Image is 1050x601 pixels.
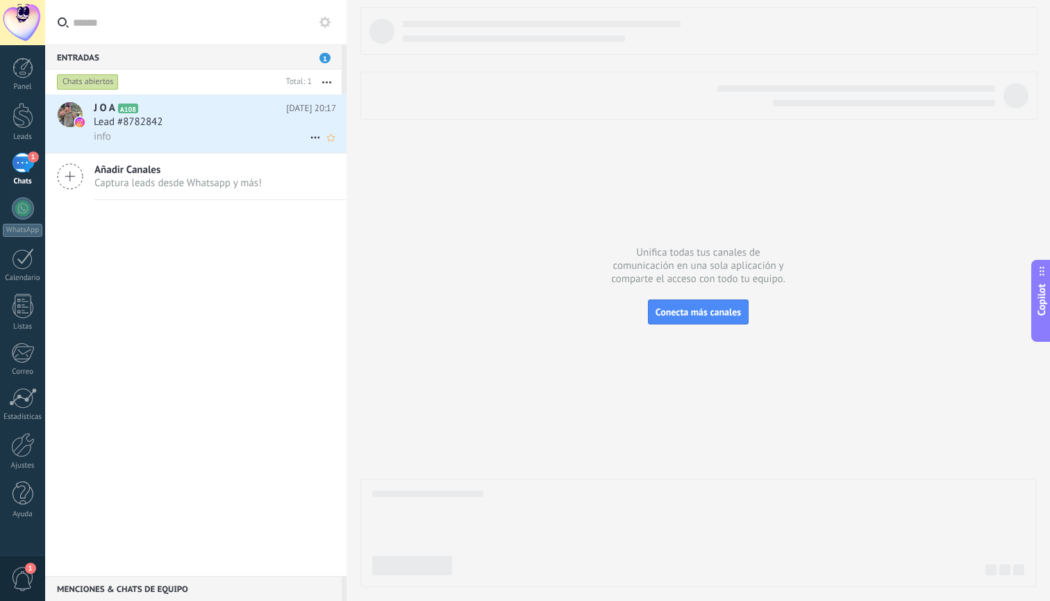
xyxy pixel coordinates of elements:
div: WhatsApp [3,224,42,237]
a: avatariconJ O AA108[DATE] 20:17Lead #8782842info [45,94,347,153]
span: A108 [118,104,138,113]
div: Listas [3,322,43,331]
button: Conecta más canales [648,299,749,324]
span: 1 [319,53,331,63]
span: [DATE] 20:17 [286,101,336,115]
span: Lead #8782842 [94,115,162,129]
span: Copilot [1035,283,1049,315]
div: Chats abiertos [57,74,119,90]
span: Añadir Canales [94,163,262,176]
div: Panel [3,83,43,92]
span: info [94,130,111,143]
div: Total: 1 [281,75,312,89]
span: Captura leads desde Whatsapp y más! [94,176,262,190]
span: 1 [25,563,36,574]
div: Entradas [45,44,342,69]
span: 1 [28,151,39,163]
div: Ajustes [3,461,43,470]
div: Menciones & Chats de equipo [45,576,342,601]
div: Chats [3,177,43,186]
span: Conecta más canales [656,306,741,318]
div: Ayuda [3,510,43,519]
div: Estadísticas [3,413,43,422]
span: J O A [94,101,115,115]
div: Calendario [3,274,43,283]
button: Más [312,69,342,94]
img: icon [75,117,85,127]
div: Leads [3,133,43,142]
div: Correo [3,368,43,377]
